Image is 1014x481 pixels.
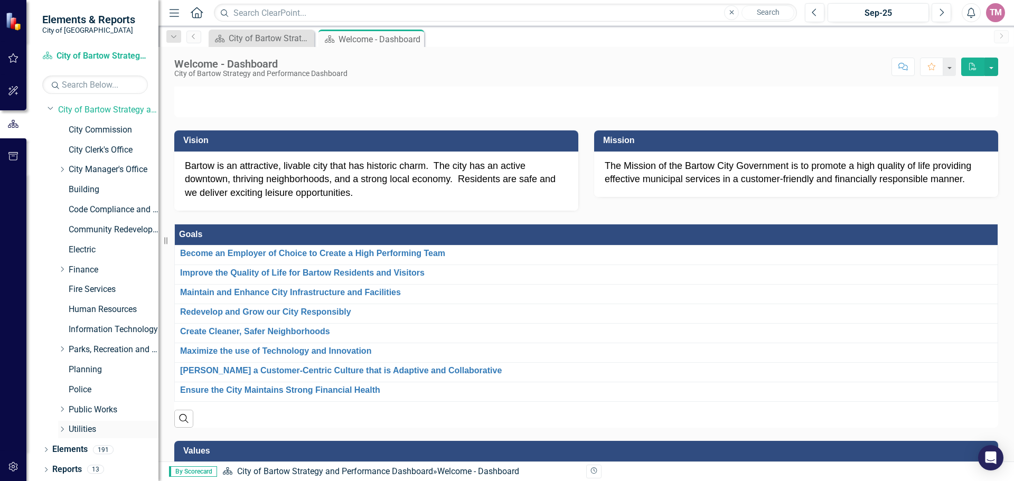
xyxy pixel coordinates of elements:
div: » [222,466,578,478]
a: Police [69,384,158,396]
button: TM [986,3,1005,22]
a: Community Redevelopment Agency [69,224,158,236]
a: Human Resources [69,304,158,316]
button: Search [741,5,794,20]
td: Double-Click to Edit Right Click for Context Menu [175,304,998,323]
h3: Values [183,446,993,456]
p: Bartow is an attractive, livable city that has historic charm. The city has an active downtown, t... [185,159,568,200]
div: Sep-25 [831,7,925,20]
img: ClearPoint Strategy [5,12,24,30]
a: Reports [52,464,82,476]
a: Create Cleaner, Safer Neighborhoods [180,327,992,336]
a: City Clerk's Office [69,144,158,156]
button: Sep-25 [828,3,929,22]
a: City Manager's Office [69,164,158,176]
a: Elements [52,444,88,456]
a: City of Bartow Strategy and Performance Dashboard [211,32,312,45]
a: City of Bartow Strategy and Performance Dashboard [58,104,158,116]
div: Welcome - Dashboard [174,58,348,70]
a: Maintain and Enhance City Infrastructure and Facilities [180,288,992,297]
span: Elements & Reports [42,13,135,26]
a: Maximize the use of Technology and Innovation [180,346,992,356]
a: Improve the Quality of Life for Bartow Residents and Visitors [180,268,992,278]
div: Open Intercom Messenger [978,445,1003,470]
div: 13 [87,465,104,474]
a: City of Bartow Strategy and Performance Dashboard [237,466,433,476]
td: Double-Click to Edit Right Click for Context Menu [175,245,998,265]
a: Utilities [69,423,158,436]
td: Double-Click to Edit Right Click for Context Menu [175,284,998,304]
a: Public Works [69,404,158,416]
small: City of [GEOGRAPHIC_DATA] [42,26,135,34]
a: City of Bartow Strategy and Performance Dashboard [42,50,148,62]
div: Welcome - Dashboard [437,466,519,476]
a: Code Compliance and Neighborhood Services [69,204,158,216]
input: Search Below... [42,76,148,94]
p: The Mission of the Bartow City Government is to promote a high quality of life providing effectiv... [605,159,988,186]
a: Ensure the City Maintains Strong Financial Health [180,385,992,395]
a: Planning [69,364,158,376]
a: Electric [69,244,158,256]
h3: Mission [603,136,993,145]
a: [PERSON_NAME] a Customer-Centric Culture that is Adaptive and Collaborative [180,366,992,375]
a: Redevelop and Grow our City Responsibly [180,307,992,317]
a: Finance [69,264,158,276]
a: Parks, Recreation and Cultural Arts [69,344,158,356]
a: Building [69,184,158,196]
a: City Commission [69,124,158,136]
a: Fire Services [69,284,158,296]
span: Search [757,8,780,16]
input: Search ClearPoint... [214,4,797,22]
td: Double-Click to Edit Right Click for Context Menu [175,382,998,401]
td: Double-Click to Edit Right Click for Context Menu [175,343,998,362]
td: Double-Click to Edit Right Click for Context Menu [175,362,998,382]
div: City of Bartow Strategy and Performance Dashboard [174,70,348,78]
div: City of Bartow Strategy and Performance Dashboard [229,32,312,45]
span: By Scorecard [169,466,217,477]
a: Become an Employer of Choice to Create a High Performing Team [180,249,992,258]
td: Double-Click to Edit Right Click for Context Menu [175,323,998,343]
a: Information Technology [69,324,158,336]
h3: Vision [183,136,573,145]
td: Double-Click to Edit Right Click for Context Menu [175,265,998,284]
div: 191 [93,445,114,454]
div: Welcome - Dashboard [339,33,421,46]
